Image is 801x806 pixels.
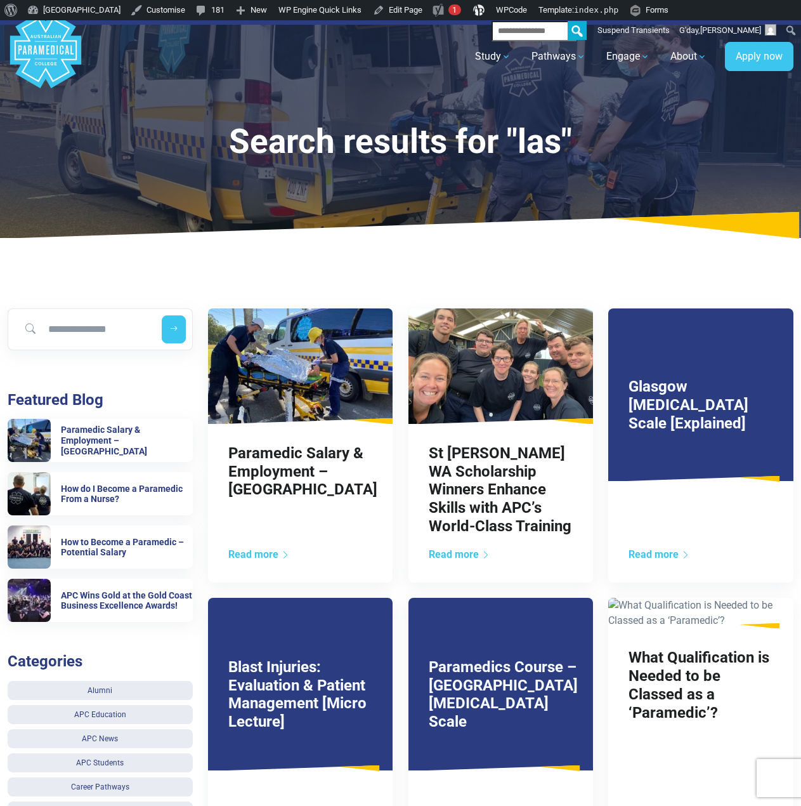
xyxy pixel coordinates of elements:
a: G'day, [675,20,781,41]
h3: Categories [8,652,193,671]
img: How to Become a Paramedic – Potential Salary [8,525,51,569]
img: What Qualification is Needed to be Classed as a ‘Paramedic’? [608,598,793,628]
a: Study [467,39,519,74]
h6: APC Wins Gold at the Gold Coast Business Excellence Awards! [61,590,193,612]
a: St [PERSON_NAME] WA Scholarship Winners Enhance Skills with APC’s World-Class Training [429,444,571,535]
a: Australian Paramedical College [8,25,84,89]
h6: How to Become a Paramedic – Potential Salary [61,537,193,558]
a: Apply now [725,42,793,71]
a: APC Students [8,753,193,772]
img: APC Wins Gold at the Gold Coast Business Excellence Awards! [8,579,51,622]
a: Read more [228,548,290,560]
a: Engage [599,39,658,74]
h1: Search results for "las" [106,122,695,162]
img: St John WA Scholarship Winners Enhance Skills with APC’s World-Class Training [408,308,594,424]
input: Search for blog [14,315,152,343]
span: [PERSON_NAME] [700,25,761,35]
a: Blast Injuries: Evaluation & Patient Management [Micro Lecture] [228,658,367,730]
img: How do I Become a Paramedic From a Nurse? [8,472,51,515]
a: Read more [628,548,690,560]
img: Paramedic Salary & Employment – Queensland [8,419,51,462]
h3: Featured Blog [8,391,193,409]
a: Read more [429,548,490,560]
h6: Paramedic Salary & Employment – [GEOGRAPHIC_DATA] [61,425,193,456]
a: Paramedics Course – [GEOGRAPHIC_DATA] [MEDICAL_DATA] Scale [429,658,578,730]
a: Paramedic Salary & Employment – [GEOGRAPHIC_DATA] [228,444,377,499]
a: About [663,39,715,74]
a: Suspend Transients [593,20,675,41]
a: Glasgow [MEDICAL_DATA] Scale [Explained] [628,378,748,432]
a: APC Wins Gold at the Gold Coast Business Excellence Awards! APC Wins Gold at the Gold Coast Busin... [8,579,193,622]
a: How to Become a Paramedic – Potential Salary How to Become a Paramedic – Potential Salary [8,525,193,569]
a: Paramedic Salary & Employment – Queensland Paramedic Salary & Employment – [GEOGRAPHIC_DATA] [8,419,193,462]
a: Career Pathways [8,777,193,796]
a: APC Education [8,705,193,724]
a: Alumni [8,681,193,700]
a: Pathways [524,39,594,74]
img: Paramedic Salary & Employment – Queensland [208,308,393,424]
a: How do I Become a Paramedic From a Nurse? How do I Become a Paramedic From a Nurse? [8,472,193,515]
a: APC News [8,729,193,748]
h6: How do I Become a Paramedic From a Nurse? [61,484,193,505]
a: What Qualification is Needed to be Classed as a ‘Paramedic’? [628,649,769,721]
